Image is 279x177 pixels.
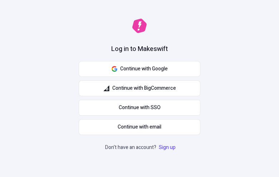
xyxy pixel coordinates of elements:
p: Don't have an account? [105,144,177,152]
button: Continue with email [79,119,200,135]
span: Continue with Google [120,65,168,73]
span: Continue with BigCommerce [112,84,176,92]
a: Sign up [157,144,177,151]
button: Continue with Google [79,61,200,77]
h1: Log in to Makeswift [111,45,168,54]
button: Continue with BigCommerce [79,80,200,96]
a: Continue with SSO [79,100,200,116]
span: Continue with email [118,123,161,131]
